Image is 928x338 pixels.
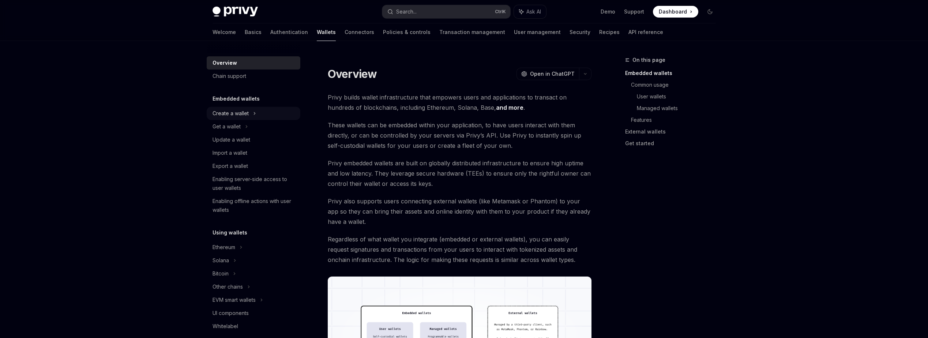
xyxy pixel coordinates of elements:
[624,8,644,15] a: Support
[637,102,722,114] a: Managed wallets
[213,72,246,80] div: Chain support
[632,56,665,64] span: On this page
[496,104,523,112] a: and more
[345,23,374,41] a: Connectors
[653,6,698,18] a: Dashboard
[270,23,308,41] a: Authentication
[213,109,249,118] div: Create a wallet
[317,23,336,41] a: Wallets
[328,92,591,113] span: Privy builds wallet infrastructure that empowers users and applications to transact on hundreds o...
[328,158,591,189] span: Privy embedded wallets are built on globally distributed infrastructure to ensure high uptime and...
[328,234,591,265] span: Regardless of what wallet you integrate (embedded or external wallets), you can easily request si...
[213,322,238,331] div: Whitelabel
[526,8,541,15] span: Ask AI
[631,79,722,91] a: Common usage
[207,320,300,333] a: Whitelabel
[207,146,300,159] a: Import a wallet
[213,122,241,131] div: Get a wallet
[628,23,663,41] a: API reference
[207,56,300,70] a: Overview
[207,159,300,173] a: Export a wallet
[514,23,561,41] a: User management
[207,195,300,217] a: Enabling offline actions with user wallets
[625,138,722,149] a: Get started
[439,23,505,41] a: Transaction management
[213,94,260,103] h5: Embedded wallets
[213,23,236,41] a: Welcome
[245,23,262,41] a: Basics
[207,307,300,320] a: UI components
[530,70,575,78] span: Open in ChatGPT
[383,23,431,41] a: Policies & controls
[213,135,250,144] div: Update a wallet
[213,309,249,318] div: UI components
[213,175,296,192] div: Enabling server-side access to user wallets
[601,8,615,15] a: Demo
[213,197,296,214] div: Enabling offline actions with user wallets
[213,269,229,278] div: Bitcoin
[213,256,229,265] div: Solana
[659,8,687,15] span: Dashboard
[213,149,247,157] div: Import a wallet
[213,228,247,237] h5: Using wallets
[514,5,546,18] button: Ask AI
[599,23,620,41] a: Recipes
[207,133,300,146] a: Update a wallet
[570,23,590,41] a: Security
[382,5,510,18] button: Search...CtrlK
[213,243,235,252] div: Ethereum
[213,162,248,170] div: Export a wallet
[328,67,377,80] h1: Overview
[328,120,591,151] span: These wallets can be embedded within your application, to have users interact with them directly,...
[396,7,417,16] div: Search...
[495,9,506,15] span: Ctrl K
[213,282,243,291] div: Other chains
[625,67,722,79] a: Embedded wallets
[213,296,256,304] div: EVM smart wallets
[631,114,722,126] a: Features
[625,126,722,138] a: External wallets
[207,173,300,195] a: Enabling server-side access to user wallets
[207,70,300,83] a: Chain support
[704,6,716,18] button: Toggle dark mode
[637,91,722,102] a: User wallets
[516,68,579,80] button: Open in ChatGPT
[213,7,258,17] img: dark logo
[328,196,591,227] span: Privy also supports users connecting external wallets (like Metamask or Phantom) to your app so t...
[213,59,237,67] div: Overview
